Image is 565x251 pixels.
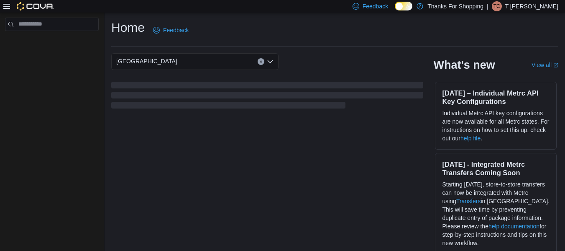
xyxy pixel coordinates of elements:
span: Feedback [163,26,189,34]
a: help documentation [488,223,539,230]
h1: Home [111,19,145,36]
h3: [DATE] - Integrated Metrc Transfers Coming Soon [442,160,550,177]
a: help file [460,135,481,142]
p: Thanks For Shopping [427,1,483,11]
img: Cova [17,2,54,10]
h2: What's new [433,58,495,72]
a: View allExternal link [532,62,558,68]
a: Feedback [150,22,192,39]
div: T Collum [492,1,502,11]
a: Transfers [456,198,481,204]
span: Loading [111,83,423,110]
h3: [DATE] – Individual Metrc API Key Configurations [442,89,550,106]
button: Open list of options [267,58,274,65]
span: TC [493,1,500,11]
span: [GEOGRAPHIC_DATA] [116,56,177,66]
svg: External link [553,63,558,68]
p: Starting [DATE], store-to-store transfers can now be integrated with Metrc using in [GEOGRAPHIC_D... [442,180,550,247]
button: Clear input [258,58,264,65]
nav: Complex example [5,33,99,53]
p: | [487,1,488,11]
span: Feedback [363,2,388,10]
input: Dark Mode [395,2,412,10]
p: Individual Metrc API key configurations are now available for all Metrc states. For instructions ... [442,109,550,142]
p: T [PERSON_NAME] [505,1,558,11]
